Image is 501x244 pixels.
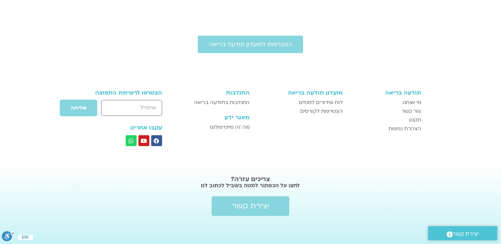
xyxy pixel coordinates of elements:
a: הצהרת נגישות [350,124,422,133]
a: צור קשר [350,107,422,116]
span: צור קשר [402,107,422,116]
h3: התנדבות [182,89,250,96]
h3: מאגר ידע [182,114,250,121]
span: לוח שידורים למנויים [299,98,343,107]
span: מה זה מיינדפולנס [210,123,250,132]
a: הצטרפות לקורסים [257,107,343,116]
a: יצירת קשר [212,196,289,216]
h2: לחצו על הכפתור למטה בשביל לכתוב לנו [61,182,440,189]
input: אימייל [101,100,162,116]
h3: תודעה בריאה [350,89,422,96]
a: הצטרפות למועדון תודעה בריאה [198,36,303,53]
span: הצטרפות לקורסים [300,107,343,116]
span: הצטרפות למועדון תודעה בריאה [209,41,292,48]
span: תקנון [410,116,422,124]
button: שליחה [59,99,98,117]
h3: הצטרפו לרשימת התפוצה [80,89,163,96]
span: יצירת קשר [453,229,479,239]
h3: עקבו אחרינו [80,124,163,131]
a: לוח שידורים למנויים [257,98,343,107]
span: הצהרת נגישות [389,124,422,133]
a: מי אנחנו [350,98,422,107]
form: טופס חדש [80,99,163,120]
span: יצירת קשר [232,202,269,211]
a: יצירת קשר [428,226,497,240]
h2: צריכים עזרה? [61,176,440,183]
a: תקנון [350,116,422,124]
span: שליחה [71,105,86,111]
a: התנדבות בתודעה בריאה [182,98,250,107]
span: מי אנחנו [403,98,422,107]
h3: מועדון תודעה בריאה [257,89,343,96]
a: מה זה מיינדפולנס [182,123,250,132]
span: התנדבות בתודעה בריאה [194,98,250,107]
